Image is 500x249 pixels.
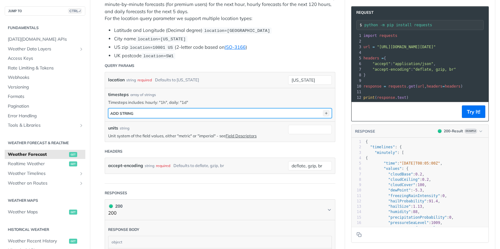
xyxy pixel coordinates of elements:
span: location=[GEOGRAPHIC_DATA] [204,28,270,33]
a: Weather Forecastget [5,150,85,159]
span: url [363,45,370,49]
div: 1 [352,139,361,145]
a: Rate Limiting & Tokens [5,64,85,73]
div: 7 [352,67,362,72]
span: "cloudCover" [388,183,415,187]
span: requests [379,33,397,38]
label: location [108,75,125,84]
div: 15 [352,215,361,220]
div: 13 [352,204,361,209]
a: Weather Recent Historyget [5,236,85,246]
label: units [108,125,118,131]
span: : [363,67,456,72]
div: 12 [352,199,361,204]
span: - [413,188,415,192]
span: "[URL][DOMAIN_NAME][DATE]" [377,45,436,49]
span: Formats [8,94,84,100]
div: 5 [352,55,362,61]
span: : , [366,172,424,176]
div: 8 [352,72,362,78]
span: : , [366,188,424,192]
span: { [366,140,368,144]
div: 7 [352,172,361,177]
div: 11 [352,89,362,95]
span: Weather Recent History [8,238,67,244]
span: Realtime Weather [8,161,67,167]
span: headers [445,84,461,89]
span: : , [366,194,447,198]
span: "hailProbability" [388,199,427,203]
div: object [108,236,330,248]
li: US zip (2-letter code based on ) [114,44,335,51]
div: 6 [352,61,362,67]
span: "pressureSurfaceLevel" [388,226,438,230]
input: Request instructions [364,23,483,27]
svg: Chevron [327,207,332,212]
span: 91.4 [429,199,438,203]
span: 200 [438,129,442,133]
span: : , [366,177,431,182]
div: 10 [352,188,361,193]
span: Weather Maps [8,209,67,215]
span: "values" [384,166,402,171]
button: Show subpages for Weather Timelines [79,171,84,176]
span: url [417,84,424,89]
div: 2 [352,38,362,44]
span: location=[US_STATE] [137,37,186,42]
div: required [156,161,170,170]
a: Versioning [5,83,85,92]
span: : { [366,166,408,171]
h2: Fundamentals [5,25,85,31]
span: requests [388,84,407,89]
span: response [363,84,382,89]
span: "cloudBase" [388,172,413,176]
span: { [366,156,368,160]
div: string [145,161,154,170]
div: 200 [108,203,122,210]
span: 1.13 [413,204,422,209]
li: UK postcode [114,52,335,59]
button: Try It! [462,105,485,118]
button: RESPONSE [355,128,375,135]
p: 200 [108,210,122,217]
span: "precipitationProbability" [388,215,447,220]
span: : , [366,204,424,209]
span: "timelines" [370,145,395,149]
span: 995 [440,226,447,230]
span: Weather Forecast [8,151,67,158]
button: Copy to clipboard [355,230,363,239]
span: : , [366,210,420,214]
span: Access Keys [8,55,84,62]
a: [DATE][DOMAIN_NAME] APIs [5,35,85,44]
button: ADD string [108,109,332,118]
span: "[DATE]T08:05:00Z" [399,161,440,165]
div: string [120,125,129,131]
div: 9 [352,182,361,188]
span: "hailSize" [388,204,411,209]
a: Weather Data LayersShow subpages for Weather Data Layers [5,44,85,54]
div: 11 [352,193,361,199]
span: [DATE][DOMAIN_NAME] APIs [8,36,84,43]
span: "accept" [372,62,391,66]
span: : , [366,226,449,230]
span: 88 [413,210,417,214]
a: Webhooks [5,73,85,82]
a: Pagination [5,102,85,111]
h2: Weather Forecast & realtime [5,140,85,146]
div: 1 [352,33,362,38]
span: : , [366,199,440,203]
span: headers [427,84,442,89]
span: 200 [109,204,113,208]
span: "application/json" [393,62,433,66]
span: ( . ) [363,95,409,100]
span: Error Handling [8,113,84,119]
button: 200200-ResultExample [435,128,485,134]
span: : [ [366,150,404,155]
div: 12 [352,95,362,100]
button: Show subpages for Tools & Libraries [79,123,84,128]
span: 5.3 [415,188,422,192]
span: : , [366,183,427,187]
span: location=SW1 [143,54,173,58]
a: ISO-3166 [225,44,246,50]
li: City name [114,35,335,43]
